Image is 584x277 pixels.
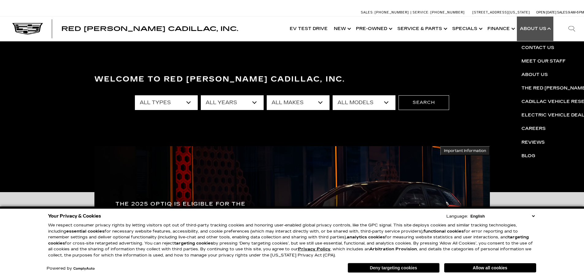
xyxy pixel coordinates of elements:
[73,267,95,271] a: ComplyAuto
[410,11,466,14] a: Service: [PHONE_NUMBER]
[135,95,198,110] select: Filter by type
[48,235,529,246] strong: targeting cookies
[568,10,584,14] span: 9 AM-6 PM
[174,241,213,246] strong: targeting cookies
[484,17,517,41] a: Finance
[394,17,449,41] a: Service & Parts
[48,212,101,220] span: Your Privacy & Cookies
[444,263,536,272] button: Allow all cookies
[353,17,394,41] a: Pre-Owned
[430,10,465,14] span: [PHONE_NUMBER]
[449,17,484,41] a: Specials
[331,17,353,41] a: New
[94,73,490,85] h3: Welcome to Red [PERSON_NAME] Cadillac, Inc.
[446,214,468,218] div: Language:
[347,235,385,240] strong: analytics cookies
[536,10,556,14] span: Open [DATE]
[469,213,536,219] select: Language Select
[375,10,409,14] span: [PHONE_NUMBER]
[66,229,105,234] strong: essential cookies
[361,10,374,14] span: Sales:
[61,25,238,32] span: Red [PERSON_NAME] Cadillac, Inc.
[440,146,490,155] button: Important Information
[361,11,410,14] a: Sales: [PHONE_NUMBER]
[472,10,530,14] a: [STREET_ADDRESS][US_STATE]
[333,95,395,110] select: Filter by model
[48,222,536,258] p: We respect consumer privacy rights by letting visitors opt out of third-party tracking cookies an...
[444,148,486,153] span: Important Information
[423,229,464,234] strong: functional cookies
[348,263,440,273] button: Deny targeting cookies
[557,10,568,14] span: Sales:
[47,267,95,271] div: Powered by
[517,17,553,41] a: About Us
[369,247,417,252] strong: Arbitration Provision
[287,17,331,41] a: EV Test Drive
[61,26,238,32] a: Red [PERSON_NAME] Cadillac, Inc.
[12,23,43,35] img: Cadillac Dark Logo with Cadillac White Text
[399,95,449,110] button: Search
[413,10,429,14] span: Service:
[267,95,330,110] select: Filter by make
[298,247,330,252] a: Privacy Policy
[201,95,264,110] select: Filter by year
